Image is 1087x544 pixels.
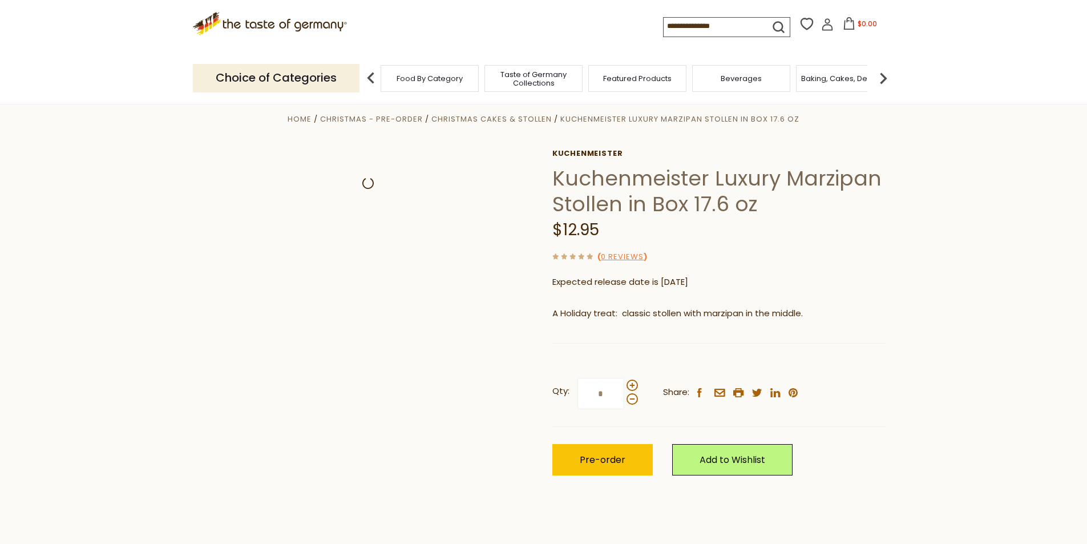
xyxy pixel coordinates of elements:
[597,251,647,262] span: ( )
[552,307,886,321] p: A Holiday treat: classic stollen with marzipan in the middle.
[288,114,312,124] a: Home
[488,70,579,87] a: Taste of Germany Collections
[552,329,886,344] p: From [PERSON_NAME], a family business to this day.
[836,17,884,34] button: $0.00
[577,378,624,409] input: Qty:
[580,453,625,466] span: Pre-order
[552,219,599,241] span: $12.95
[801,74,890,83] a: Baking, Cakes, Desserts
[552,166,886,217] h1: Kuchenmeister Luxury Marzipan Stollen in Box 17.6 oz
[552,275,886,289] p: Expected release date is [DATE]
[603,74,672,83] a: Featured Products
[858,19,877,29] span: $0.00
[672,444,793,476] a: Add to Wishlist
[552,149,886,158] a: Kuchenmeister
[320,114,423,124] a: Christmas - PRE-ORDER
[431,114,552,124] a: Christmas Cakes & Stollen
[397,74,463,83] a: Food By Category
[560,114,799,124] a: Kuchenmeister Luxury Marzipan Stollen in Box 17.6 oz
[552,384,569,398] strong: Qty:
[193,64,359,92] p: Choice of Categories
[721,74,762,83] a: Beverages
[663,385,689,400] span: Share:
[872,67,895,90] img: next arrow
[601,251,644,263] a: 0 Reviews
[359,67,382,90] img: previous arrow
[552,444,653,476] button: Pre-order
